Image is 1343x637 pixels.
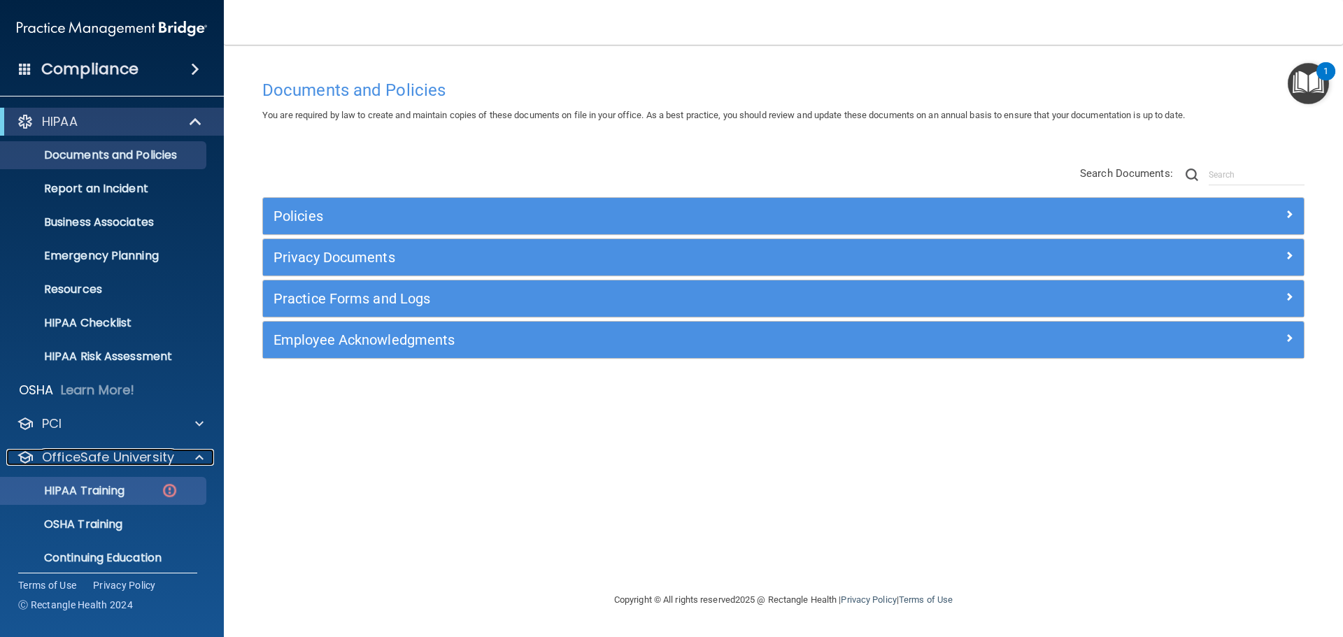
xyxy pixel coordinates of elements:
img: danger-circle.6113f641.png [161,482,178,499]
p: OSHA [19,382,54,399]
button: Open Resource Center, 1 new notification [1288,63,1329,104]
a: Privacy Documents [273,246,1293,269]
p: Emergency Planning [9,249,200,263]
p: HIPAA [42,113,78,130]
p: Learn More! [61,382,135,399]
img: PMB logo [17,15,207,43]
span: You are required by law to create and maintain copies of these documents on file in your office. ... [262,110,1185,120]
span: Ⓒ Rectangle Health 2024 [18,598,133,612]
p: HIPAA Training [9,484,125,498]
span: Search Documents: [1080,167,1173,180]
h5: Practice Forms and Logs [273,291,1033,306]
a: Terms of Use [899,594,953,605]
h4: Documents and Policies [262,81,1305,99]
a: OfficeSafe University [17,449,204,466]
a: Privacy Policy [841,594,896,605]
div: Copyright © All rights reserved 2025 @ Rectangle Health | | [528,578,1039,622]
p: Resources [9,282,200,296]
a: Privacy Policy [93,578,156,592]
a: Terms of Use [18,578,76,592]
p: HIPAA Risk Assessment [9,350,200,364]
a: Employee Acknowledgments [273,329,1293,351]
div: 1 [1323,71,1328,90]
input: Search [1209,164,1305,185]
p: Continuing Education [9,551,200,565]
a: Practice Forms and Logs [273,287,1293,310]
a: PCI [17,415,204,432]
p: HIPAA Checklist [9,316,200,330]
p: Documents and Policies [9,148,200,162]
h5: Policies [273,208,1033,224]
a: HIPAA [17,113,203,130]
h5: Employee Acknowledgments [273,332,1033,348]
p: Business Associates [9,215,200,229]
p: OfficeSafe University [42,449,174,466]
a: Policies [273,205,1293,227]
p: PCI [42,415,62,432]
p: Report an Incident [9,182,200,196]
img: ic-search.3b580494.png [1186,169,1198,181]
h4: Compliance [41,59,138,79]
p: OSHA Training [9,517,122,531]
h5: Privacy Documents [273,250,1033,265]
